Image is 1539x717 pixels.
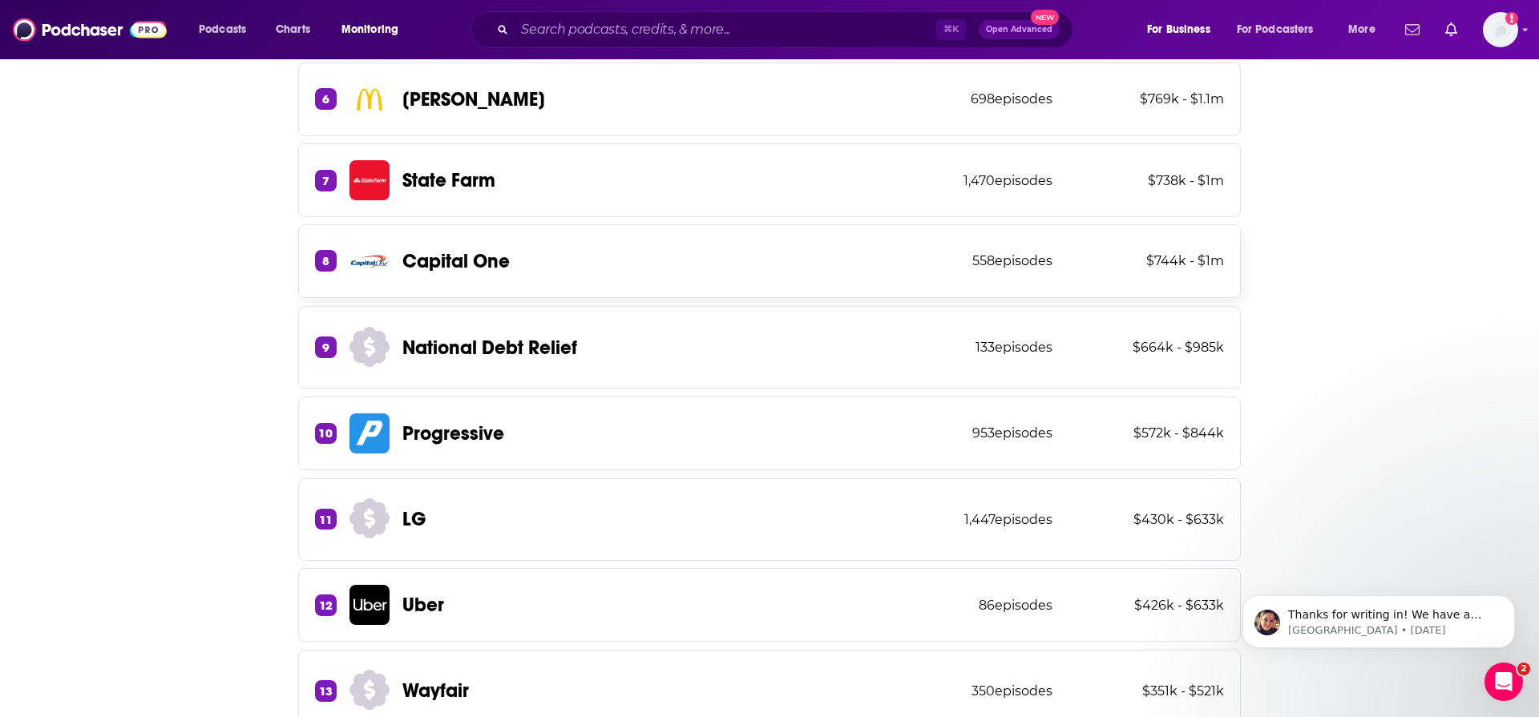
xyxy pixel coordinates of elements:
[1218,562,1539,674] iframe: Intercom notifications message
[341,18,398,41] span: Monitoring
[963,173,1052,188] p: 1,470
[319,683,333,699] p: 13
[1483,12,1518,47] span: Logged in as rowan.sullivan
[1483,12,1518,47] button: Show profile menu
[1439,16,1464,43] a: Show notifications dropdown
[1348,18,1375,41] span: More
[936,19,966,40] span: ⌘ K
[298,393,1241,470] a: 10Progressive logoProgressive953episodes$572k - $844k
[1085,512,1224,527] p: $430k - $633k
[1085,253,1224,268] p: $744k - $1m
[298,564,1241,642] a: 12Uber logoUber86episodes$426k - $633k
[318,425,333,441] p: 10
[349,241,390,281] img: Capital One logo
[402,168,495,192] p: State Farm
[402,593,444,617] p: Uber
[1483,12,1518,47] img: User Profile
[995,340,1052,355] span: episodes
[1399,16,1426,43] a: Show notifications dropdown
[515,17,936,42] input: Search podcasts, credits, & more...
[298,221,1241,299] a: 8Capital One logoCapital One558episodes$744k - $1m
[276,18,310,41] span: Charts
[298,303,1241,389] a: 9National Debt Relief133episodes$664k - $985k
[349,79,390,119] img: McDonald's logo
[1085,683,1224,699] p: $351k - $521k
[995,253,1052,268] span: episodes
[349,585,390,625] img: Uber logo
[1136,17,1230,42] button: open menu
[1085,598,1224,613] p: $426k - $633k
[402,507,426,531] p: LG
[995,683,1052,699] span: episodes
[402,249,510,273] p: Capital One
[265,17,320,42] a: Charts
[402,336,577,360] p: National Debt Relief
[1031,10,1060,25] span: New
[1237,18,1314,41] span: For Podcasters
[330,17,419,42] button: open menu
[322,173,329,188] p: 7
[995,91,1052,107] span: episodes
[298,58,1241,136] a: 6McDonald's logo[PERSON_NAME]698episodes$769k - $1.1m
[188,17,267,42] button: open menu
[1147,18,1210,41] span: For Business
[976,340,1052,355] p: 133
[402,679,469,703] p: Wayfair
[13,14,167,45] img: Podchaser - Follow, Share and Rate Podcasts
[322,253,329,268] p: 8
[349,413,390,453] img: Progressive logo
[979,20,1060,39] button: Open AdvancedNew
[1517,663,1530,675] span: 2
[199,18,246,41] span: Podcasts
[1484,663,1523,701] iframe: Intercom live chat
[972,253,1052,268] p: 558
[298,139,1241,217] a: 7State Farm logoState Farm1,470episodes$738k - $1m
[972,425,1052,441] p: 953
[1226,17,1337,42] button: open menu
[979,598,1052,613] p: 86
[995,425,1052,441] span: episodes
[1337,17,1396,42] button: open menu
[70,46,266,139] span: Thanks for writing in! We have a video that can show you how to build and export a list: Podchase...
[1085,425,1224,441] p: $572k - $844k
[402,421,504,445] p: Progressive
[322,340,329,355] p: 9
[1085,91,1224,107] p: $769k - $1.1m
[298,474,1241,561] a: 11LG1,447episodes$430k - $633k
[964,512,1052,527] p: 1,447
[1505,12,1518,25] svg: Add a profile image
[70,62,277,76] p: Message from Sydney, sent 5w ago
[995,512,1052,527] span: episodes
[971,683,1052,699] p: 350
[995,173,1052,188] span: episodes
[349,160,390,200] img: State Farm logo
[971,91,1052,107] p: 698
[402,87,545,111] p: [PERSON_NAME]
[1085,340,1224,355] p: $664k - $985k
[986,26,1052,34] span: Open Advanced
[486,11,1089,48] div: Search podcasts, credits, & more...
[319,598,333,613] p: 12
[995,598,1052,613] span: episodes
[322,91,329,107] p: 6
[319,512,333,527] p: 11
[1085,173,1224,188] p: $738k - $1m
